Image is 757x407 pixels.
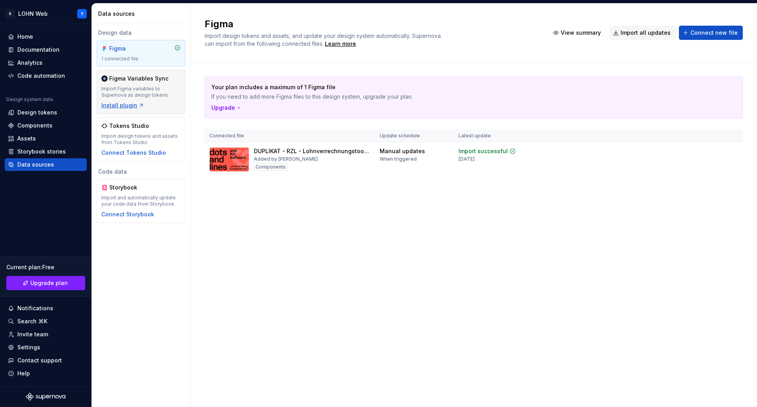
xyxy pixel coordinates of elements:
div: Import Figma variables to Supernova as design tokens. [101,86,181,98]
div: Code automation [17,72,65,80]
button: RLOHN WebY [2,5,90,22]
div: R [6,9,15,19]
th: Latest update [454,129,536,143]
div: Design data [97,29,185,37]
div: Figma Variables Sync [109,75,168,83]
button: Connect new file [679,26,743,40]
div: Search ⌘K [17,317,47,325]
div: Invite team [17,330,48,338]
div: Components [17,122,52,129]
div: Storybook [109,184,147,191]
div: Current plan : Free [6,263,85,271]
a: Assets [5,132,87,145]
h2: Figma [205,18,540,30]
a: Tokens StudioImport design tokens and assets from Tokens StudioConnect Tokens Studio [97,117,185,161]
div: Help [17,369,30,377]
div: Assets [17,135,36,143]
th: Update schedule [375,129,454,143]
button: Install plugin [101,101,144,109]
div: Data sources [17,161,54,169]
button: Search ⌘K [5,315,87,328]
a: Components [5,119,87,132]
div: Tokens Studio [109,122,149,130]
button: Upgrade plan [6,276,85,290]
span: Import all updates [621,29,671,37]
div: 1 connected file [101,56,181,62]
div: Notifications [17,304,53,312]
a: Data sources [5,158,87,171]
button: Notifications [5,302,87,315]
div: Analytics [17,59,43,67]
div: Design tokens [17,109,57,116]
span: View summary [561,29,601,37]
a: Figma1 connected file [97,40,185,67]
div: Manual updates [380,147,425,155]
div: Data sources [98,10,187,18]
button: Connect Tokens Studio [101,149,166,157]
div: Import successful [459,147,508,155]
div: Components [254,163,287,171]
button: View summary [549,26,606,40]
div: Storybook stories [17,148,66,156]
span: Connect new file [690,29,738,37]
a: Analytics [5,56,87,69]
div: Home [17,33,33,41]
span: Upgrade plan [30,279,68,287]
button: Help [5,367,87,380]
div: Figma [109,45,147,53]
div: When triggered [380,156,417,162]
div: Design system data [6,96,53,103]
div: Import design tokens and assets from Tokens Studio [101,133,181,146]
a: StorybookImport and automatically update your code data from Storybook.Connect Storybook [97,179,185,223]
div: Y [81,11,84,17]
a: Documentation [5,43,87,56]
div: DUPLIKAT - RZL - Lohnverrechnungstool (based on MUI) [254,147,370,155]
a: Learn more [325,40,356,48]
button: Upgrade [211,104,242,112]
div: Code data [97,168,185,176]
a: Invite team [5,328,87,341]
div: Added by [PERSON_NAME] [254,156,318,162]
div: Documentation [17,46,60,54]
th: Connected file [205,129,375,143]
div: Settings [17,343,40,351]
a: Design tokens [5,106,87,119]
a: Storybook stories [5,145,87,158]
span: Import design tokens and assets, and update your design system automatically. Supernova can impor... [205,32,442,47]
svg: Supernova Logo [26,393,65,401]
button: Import all updates [609,26,676,40]
a: Figma Variables SyncImport Figma variables to Supernova as design tokens.Install plugin [97,70,185,114]
p: If you need to add more Figma files to this design system, upgrade your plan. [211,93,681,101]
a: Home [5,30,87,43]
p: Your plan includes a maximum of 1 Figma file [211,83,681,91]
div: [DATE] [459,156,475,162]
button: Connect Storybook [101,210,154,218]
span: . [324,41,357,47]
div: LOHN Web [18,10,48,18]
a: Code automation [5,69,87,82]
div: Import and automatically update your code data from Storybook. [101,195,181,207]
button: Contact support [5,354,87,367]
div: Contact support [17,356,62,364]
a: Settings [5,341,87,354]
